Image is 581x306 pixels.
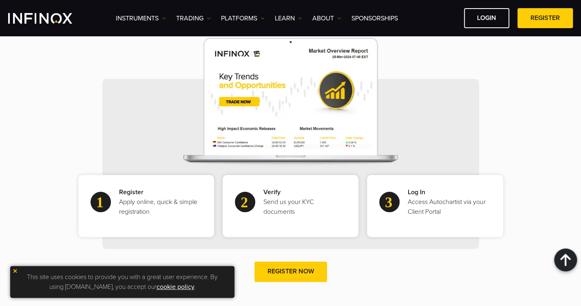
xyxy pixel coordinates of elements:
[119,187,198,217] p: Apply online, quick & simple registration
[275,13,302,23] a: Learn
[351,13,398,23] a: SPONSORSHIPS
[408,187,486,197] strong: Log In
[12,268,18,274] img: yellow close icon
[312,13,341,23] a: ABOUT
[221,13,265,23] a: PLATFORMS
[176,13,211,23] a: TRADING
[464,8,509,28] a: LOGIN
[14,270,230,294] p: This site uses cookies to provide you with a great user experience. By using [DOMAIN_NAME], you a...
[517,8,573,28] a: REGISTER
[119,187,198,197] strong: Register
[157,283,194,291] a: cookie policy
[8,13,91,24] a: INFINOX Logo
[408,187,486,217] p: Access Autochartist via your Client Portal
[263,187,342,217] p: Send us your KYC documents
[116,13,166,23] a: Instruments
[263,187,342,197] strong: Verify
[254,262,327,282] a: REGISTER NOW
